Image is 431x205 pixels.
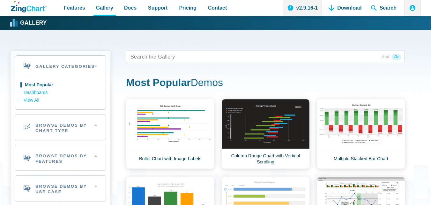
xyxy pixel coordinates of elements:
h2: Browse Demos By Features [15,145,106,171]
a: Gallery [11,18,47,28]
a: Bullet Chart with Image Labels [126,99,214,169]
h2: Browse Demos By Chart Type [15,114,106,140]
span: Pricing [179,4,196,12]
span: Or [392,54,401,60]
span: Gallery [96,4,113,12]
a: View All [24,97,97,104]
span: Contact [208,4,227,12]
strong: Most Popular [126,77,191,88]
a: Most Popular [24,81,97,89]
span: Features [64,4,85,12]
h2: Browse Demos By Use Case [15,176,106,201]
a: Column Range Chart with Vertical Scrolling [221,99,310,169]
strong: Gallery [20,20,47,26]
a: Multiple Stacked Bar Chart [317,99,405,169]
span: Support [148,4,167,12]
a: ZingChart Logo. Click to return to the homepage [11,1,47,12]
span: And [379,54,392,60]
h2: Gallery Categories [15,56,106,76]
span: Docs [124,4,137,12]
h1: Demos [126,76,405,91]
a: Dashboards [24,89,97,97]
